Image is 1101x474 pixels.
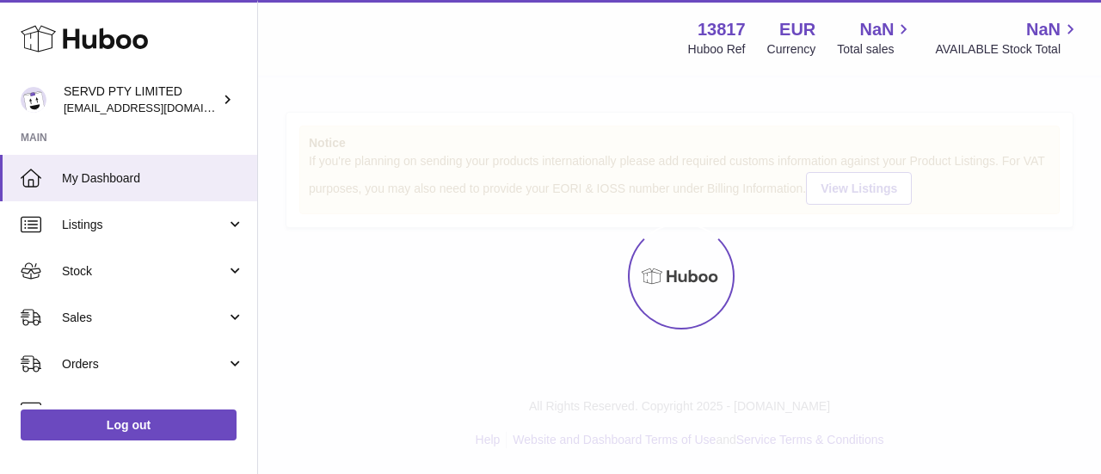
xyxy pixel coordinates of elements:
span: AVAILABLE Stock Total [935,41,1080,58]
div: Currency [767,41,816,58]
span: Orders [62,356,226,372]
span: My Dashboard [62,170,244,187]
span: Usage [62,403,244,419]
strong: 13817 [698,18,746,41]
span: NaN [1026,18,1061,41]
span: NaN [859,18,894,41]
span: Stock [62,263,226,280]
span: Sales [62,310,226,326]
div: SERVD PTY LIMITED [64,83,218,116]
span: Total sales [837,41,913,58]
img: internalAdmin-13817@internal.huboo.com [21,87,46,113]
a: NaN Total sales [837,18,913,58]
span: [EMAIL_ADDRESS][DOMAIN_NAME] [64,101,253,114]
a: NaN AVAILABLE Stock Total [935,18,1080,58]
span: Listings [62,217,226,233]
div: Huboo Ref [688,41,746,58]
a: Log out [21,409,237,440]
strong: EUR [779,18,815,41]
